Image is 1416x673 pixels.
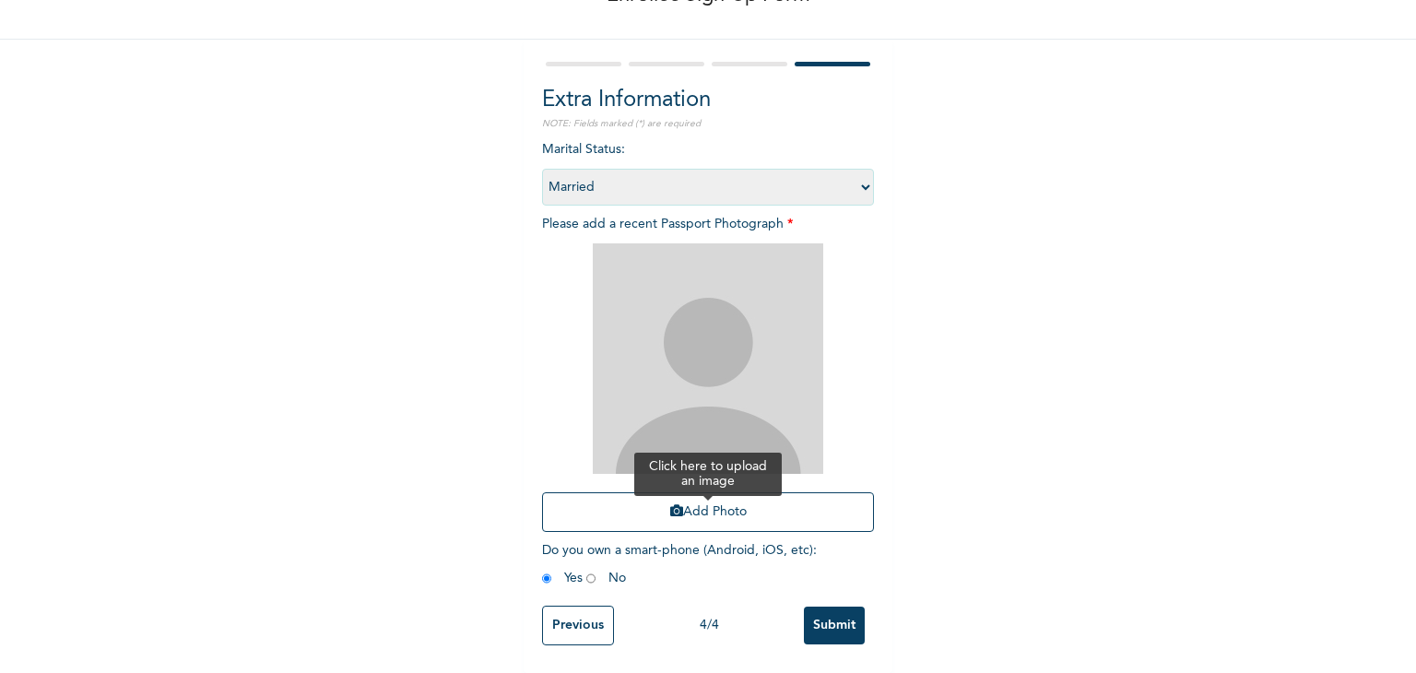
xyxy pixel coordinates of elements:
[542,84,874,117] h2: Extra Information
[542,544,817,584] span: Do you own a smart-phone (Android, iOS, etc) : Yes No
[593,243,823,474] img: Crop
[542,492,874,532] button: Add Photo
[542,143,874,194] span: Marital Status :
[542,218,874,541] span: Please add a recent Passport Photograph
[542,117,874,131] p: NOTE: Fields marked (*) are required
[614,616,804,635] div: 4 / 4
[542,606,614,645] input: Previous
[804,607,865,644] input: Submit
